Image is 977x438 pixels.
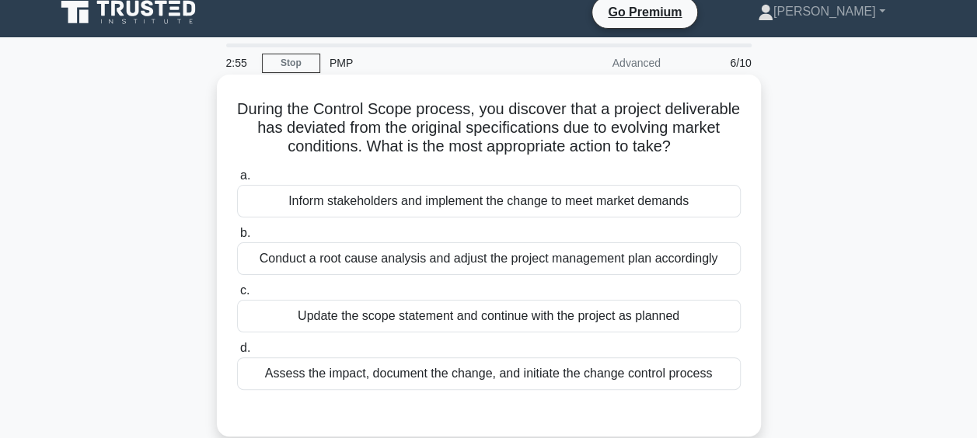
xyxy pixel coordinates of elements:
[240,283,249,297] span: c.
[262,54,320,73] a: Stop
[240,341,250,354] span: d.
[236,99,742,157] h5: During the Control Scope process, you discover that a project deliverable has deviated from the o...
[237,357,741,390] div: Assess the impact, document the change, and initiate the change control process
[217,47,262,78] div: 2:55
[237,300,741,332] div: Update the scope statement and continue with the project as planned
[240,226,250,239] span: b.
[237,185,741,217] div: Inform stakeholders and implement the change to meet market demands
[598,2,691,22] a: Go Premium
[320,47,534,78] div: PMP
[670,47,761,78] div: 6/10
[534,47,670,78] div: Advanced
[240,169,250,182] span: a.
[237,242,741,275] div: Conduct a root cause analysis and adjust the project management plan accordingly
